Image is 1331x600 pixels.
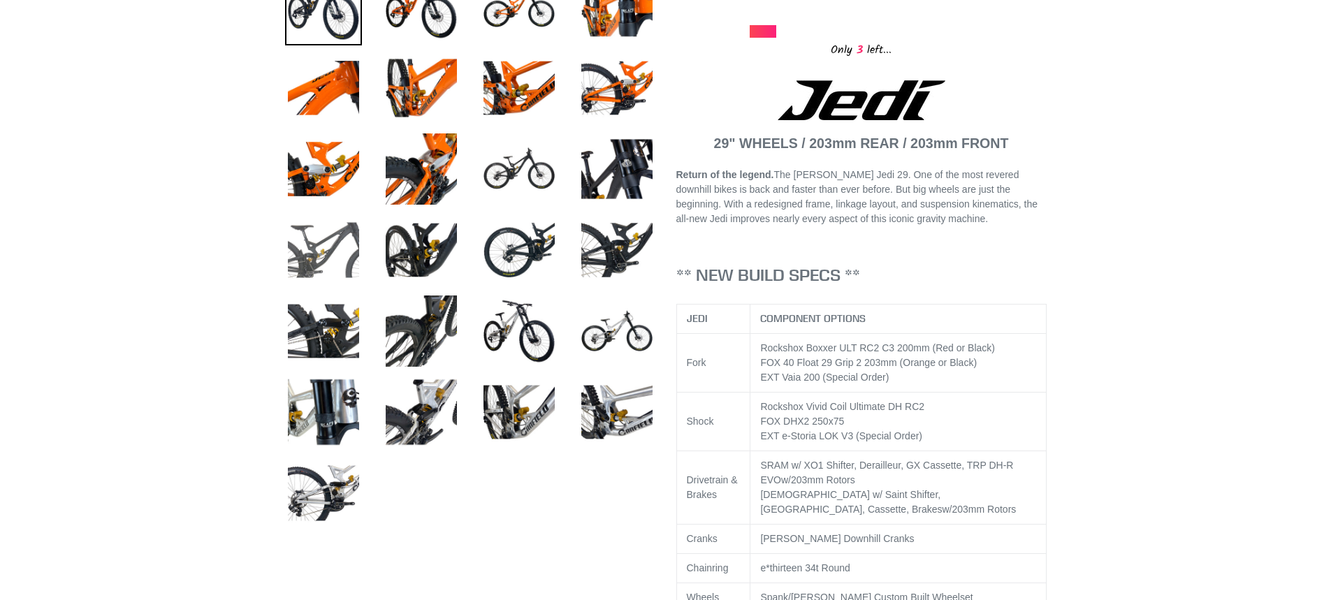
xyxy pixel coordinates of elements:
img: Load image into Gallery viewer, JEDI 29 - Complete Bike [481,293,558,369]
th: COMPONENT OPTIONS [750,305,1047,334]
td: e*thirteen 34t Round [750,554,1047,583]
img: Load image into Gallery viewer, JEDI 29 - Complete Bike [285,212,362,288]
span: Rockshox Boxxer ULT RC2 C3 200mm (Red or Black) [760,342,995,353]
img: Load image into Gallery viewer, JEDI 29 - Complete Bike [579,131,655,207]
img: Load image into Gallery viewer, JEDI 29 - Complete Bike [579,50,655,126]
img: Load image into Gallery viewer, JEDI 29 - Complete Bike [579,293,655,369]
strong: 29" WHEELS / 203mm REAR / 203mm FRONT [714,136,1009,151]
p: The [PERSON_NAME] Jedi 29. One of the most revered downhill bikes is back and faster than ever be... [676,168,1047,226]
img: Load image into Gallery viewer, JEDI 29 - Complete Bike [383,131,460,207]
img: Load image into Gallery viewer, JEDI 29 - Complete Bike [383,212,460,288]
img: Load image into Gallery viewer, JEDI 29 - Complete Bike [481,50,558,126]
span: EXT Vaia 200 (Special Order) [760,372,889,383]
span: FOX DHX2 250x75 [760,416,844,427]
td: [PERSON_NAME] Downhill Cranks [750,525,1047,554]
td: Shock [676,393,750,451]
img: Load image into Gallery viewer, JEDI 29 - Complete Bike [481,212,558,288]
img: Load image into Gallery viewer, JEDI 29 - Complete Bike [383,50,460,126]
div: [DEMOGRAPHIC_DATA] w/ Saint Shifter, [GEOGRAPHIC_DATA], Cassette, Brakes w/203mm Rotors [760,488,1036,517]
td: Chainring [676,554,750,583]
img: Load image into Gallery viewer, JEDI 29 - Complete Bike [285,50,362,126]
span: FOX 40 Float 29 Grip 2 203mm (Orange or Black) [760,357,977,368]
span: TRP DH-R EVO [760,460,1013,485]
span: EXT e-Storia LOK V3 (Special Order) [760,430,922,441]
img: Jedi Logo [778,80,945,120]
img: Load image into Gallery viewer, JEDI 29 - Complete Bike [579,212,655,288]
img: Load image into Gallery viewer, JEDI 29 - Complete Bike [285,374,362,451]
strong: Return of the legend. [676,169,774,180]
img: Load image into Gallery viewer, JEDI 29 - Complete Bike [383,374,460,451]
th: JEDI [676,305,750,334]
div: SRAM w/ XO1 Shifter, Derailleur, GX Cassette, w/203mm Rotors [760,458,1036,488]
img: Load image into Gallery viewer, JEDI 29 - Complete Bike [285,293,362,369]
td: Cranks [676,525,750,554]
img: Load image into Gallery viewer, JEDI 29 - Complete Bike [481,374,558,451]
span: 3 [852,41,867,59]
img: Load image into Gallery viewer, JEDI 29 - Complete Bike [481,131,558,207]
img: Load image into Gallery viewer, JEDI 29 - Complete Bike [285,131,362,207]
td: Drivetrain & Brakes [676,451,750,525]
img: Load image into Gallery viewer, JEDI 29 - Complete Bike [285,455,362,532]
img: Load image into Gallery viewer, JEDI 29 - Complete Bike [383,293,460,369]
div: Only left... [750,38,973,59]
img: Load image into Gallery viewer, JEDI 29 - Complete Bike [579,374,655,451]
h3: ** NEW BUILD SPECS ** [676,265,1047,285]
td: Fork [676,334,750,393]
span: Rockshox Vivid Coil Ultimate DH RC2 [760,401,924,412]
